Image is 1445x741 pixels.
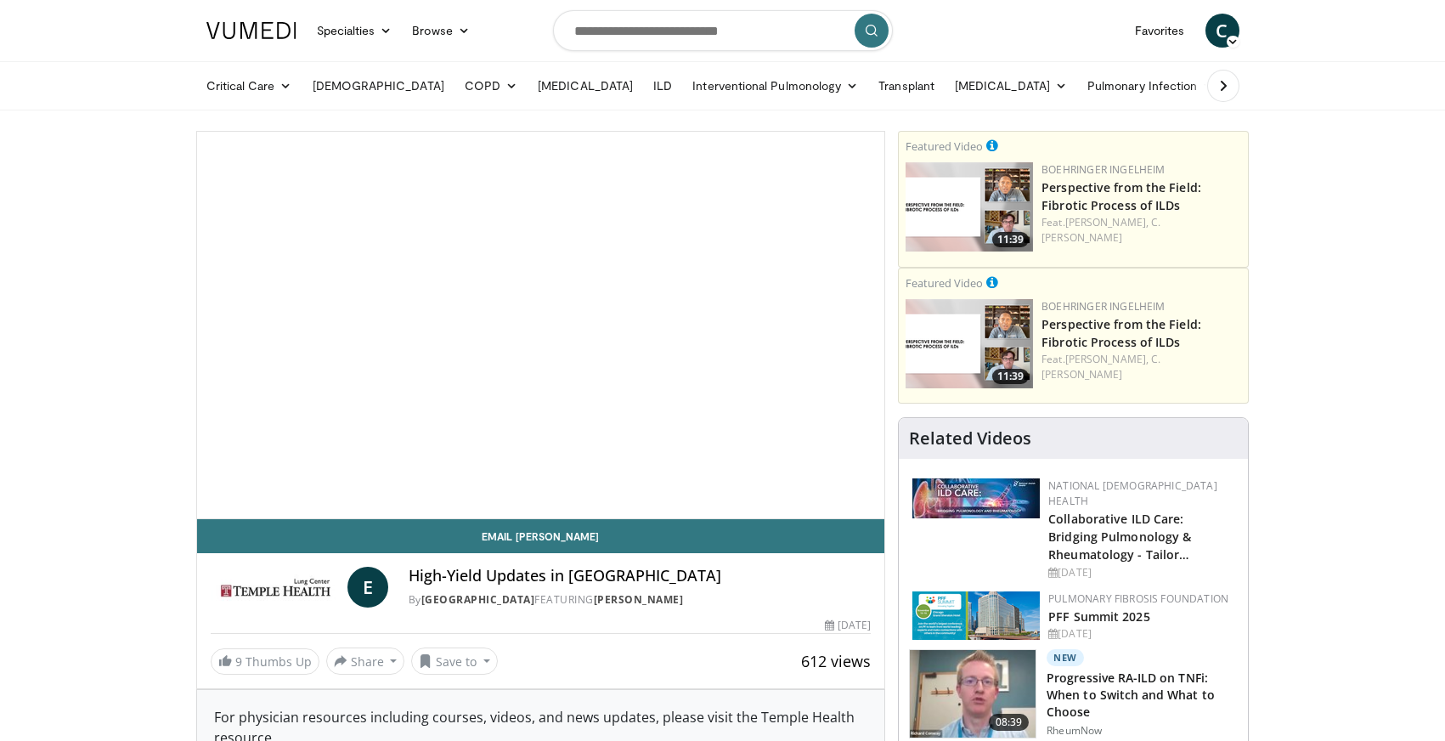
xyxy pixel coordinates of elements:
a: E [347,567,388,608]
div: [DATE] [1048,565,1234,580]
a: National [DEMOGRAPHIC_DATA] Health [1048,478,1217,508]
a: Specialties [307,14,403,48]
a: [PERSON_NAME], [1065,215,1149,229]
a: [MEDICAL_DATA] [528,69,643,103]
div: Feat. [1041,352,1241,382]
a: [PERSON_NAME], [1065,352,1149,366]
h3: Progressive RA-ILD on TNFi: When to Switch and What to Choose [1047,670,1238,721]
a: C. [PERSON_NAME] [1041,215,1160,245]
img: 0d260a3c-dea8-4d46-9ffd-2859801fb613.png.150x105_q85_crop-smart_upscale.png [906,162,1033,252]
div: [DATE] [1048,626,1234,642]
a: Email [PERSON_NAME] [197,519,885,553]
div: [DATE] [825,618,871,633]
a: C. [PERSON_NAME] [1041,352,1160,382]
span: 11:39 [992,369,1029,384]
a: Interventional Pulmonology [682,69,868,103]
input: Search topics, interventions [553,10,893,51]
a: Transplant [868,69,945,103]
a: Perspective from the Field: Fibrotic Process of ILDs [1041,179,1201,213]
h4: Related Videos [909,428,1031,449]
img: 7e341e47-e122-4d5e-9c74-d0a8aaff5d49.jpg.150x105_q85_autocrop_double_scale_upscale_version-0.2.jpg [912,478,1040,518]
span: 612 views [801,651,871,671]
span: 11:39 [992,232,1029,247]
a: [DEMOGRAPHIC_DATA] [302,69,454,103]
a: [MEDICAL_DATA] [945,69,1077,103]
a: Boehringer Ingelheim [1041,299,1165,314]
p: New [1047,649,1084,666]
a: COPD [454,69,528,103]
a: Favorites [1125,14,1195,48]
a: ILD [643,69,682,103]
span: 08:39 [989,714,1030,731]
button: Share [326,648,405,675]
span: 9 [235,653,242,670]
a: Perspective from the Field: Fibrotic Process of ILDs [1041,316,1201,350]
a: C [1205,14,1239,48]
small: Featured Video [906,139,983,154]
h4: High-Yield Updates in [GEOGRAPHIC_DATA] [409,567,871,585]
div: Feat. [1041,215,1241,246]
a: Boehringer Ingelheim [1041,162,1165,177]
a: Collaborative ILD Care: Bridging Pulmonology & Rheumatology - Tailor… [1048,511,1191,563]
a: Pulmonary Fibrosis Foundation [1048,591,1228,606]
video-js: Video Player [197,132,885,519]
small: Featured Video [906,275,983,291]
a: [GEOGRAPHIC_DATA] [421,592,535,607]
a: Pulmonary Infection [1077,69,1224,103]
img: Temple Lung Center [211,567,341,608]
img: 84d5d865-2f25-481a-859d-520685329e32.png.150x105_q85_autocrop_double_scale_upscale_version-0.2.png [912,591,1040,640]
a: [PERSON_NAME] [594,592,684,607]
a: 11:39 [906,162,1033,252]
p: RheumNow [1047,724,1238,738]
a: 11:39 [906,299,1033,388]
a: PFF Summit 2025 [1048,608,1150,625]
div: By FEATURING [409,592,871,608]
button: Save to [411,648,498,675]
img: cd97caea-d7de-4334-b4b3-21877190c9f4.150x105_q85_crop-smart_upscale.jpg [910,650,1036,738]
a: Critical Care [196,69,302,103]
img: 0d260a3c-dea8-4d46-9ffd-2859801fb613.png.150x105_q85_crop-smart_upscale.png [906,299,1033,388]
img: VuMedi Logo [206,22,296,39]
a: Browse [402,14,480,48]
a: 9 Thumbs Up [211,648,319,675]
